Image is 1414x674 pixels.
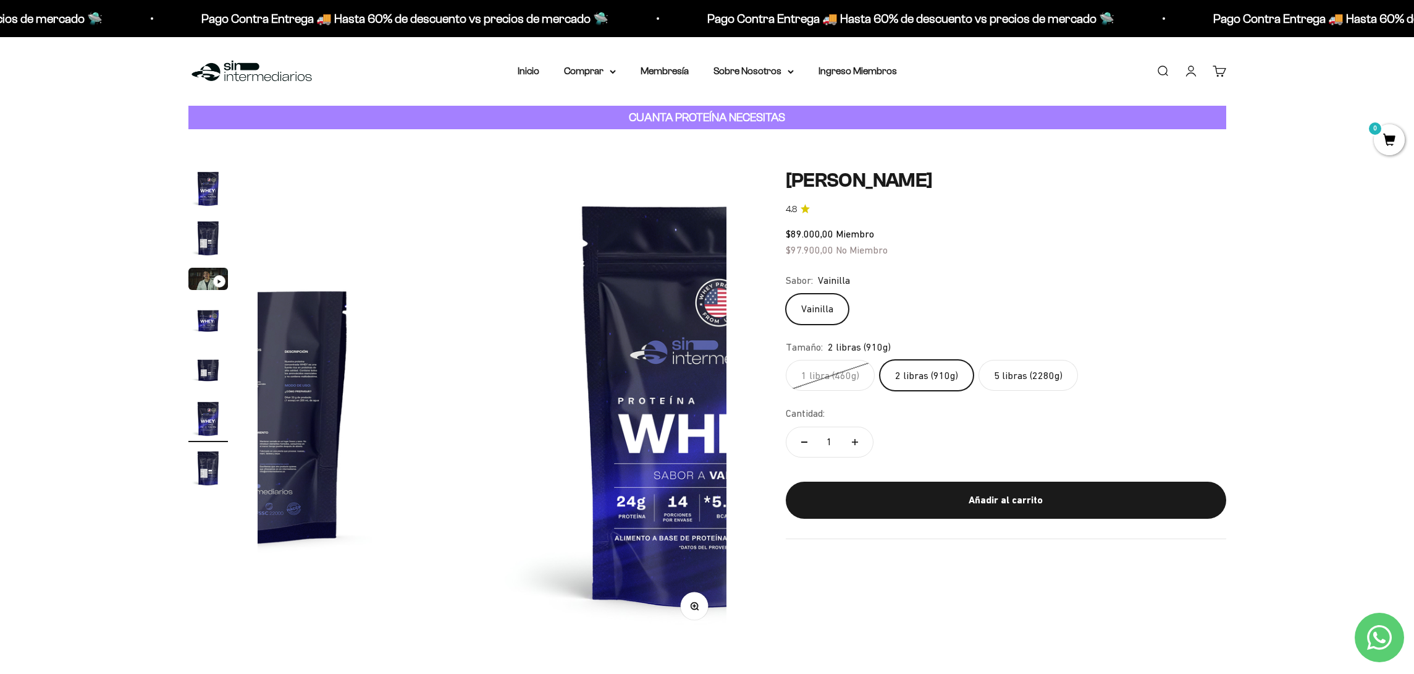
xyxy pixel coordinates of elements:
[1374,134,1405,148] a: 0
[705,9,1112,28] p: Pago Contra Entrega 🚚 Hasta 60% de descuento vs precios de mercado 🛸
[836,244,888,255] span: No Miembro
[786,406,825,422] label: Cantidad:
[188,268,228,294] button: Ir al artículo 3
[188,218,228,262] button: Ir al artículo 2
[786,228,833,239] span: $89.000,00
[564,63,616,79] summary: Comprar
[786,203,797,216] span: 4.8
[828,339,891,356] span: 2 libras (910g)
[15,161,256,182] div: Comparativa con otros productos similares
[203,213,255,234] span: Enviar
[786,244,833,255] span: $97.900,00
[15,20,256,76] p: Para decidirte a comprar este suplemento, ¿qué información específica sobre su pureza, origen o c...
[819,66,897,76] a: Ingreso Miembros
[15,111,256,133] div: País de origen de ingredientes
[188,399,228,442] button: Ir al artículo 6
[786,203,1226,216] a: 4.84.8 de 5.0 estrellas
[518,66,539,76] a: Inicio
[188,169,228,212] button: Ir al artículo 1
[786,339,823,356] legend: Tamaño:
[786,427,822,457] button: Reducir cantidad
[15,136,256,158] div: Certificaciones de calidad
[188,448,228,492] button: Ir al artículo 7
[199,9,606,28] p: Pago Contra Entrega 🚚 Hasta 60% de descuento vs precios de mercado 🛸
[713,63,794,79] summary: Sobre Nosotros
[473,169,941,638] img: Proteína Whey - Vainilla
[201,213,256,234] button: Enviar
[188,300,228,343] button: Ir al artículo 4
[188,300,228,339] img: Proteína Whey - Vainilla
[641,66,689,76] a: Membresía
[188,218,228,258] img: Proteína Whey - Vainilla
[629,111,785,124] strong: CUANTA PROTEÍNA NECESITAS
[188,349,228,389] img: Proteína Whey - Vainilla
[188,169,228,208] img: Proteína Whey - Vainilla
[836,228,874,239] span: Miembro
[786,169,1226,192] h1: [PERSON_NAME]
[810,492,1201,508] div: Añadir al carrito
[786,273,813,289] legend: Sabor:
[786,482,1226,519] button: Añadir al carrito
[188,349,228,393] button: Ir al artículo 5
[1368,121,1382,136] mark: 0
[188,399,228,438] img: Proteína Whey - Vainilla
[818,273,850,289] span: Vainilla
[41,186,255,207] input: Otra (por favor especifica)
[188,448,228,488] img: Proteína Whey - Vainilla
[15,87,256,108] div: Detalles sobre ingredientes "limpios"
[837,427,873,457] button: Aumentar cantidad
